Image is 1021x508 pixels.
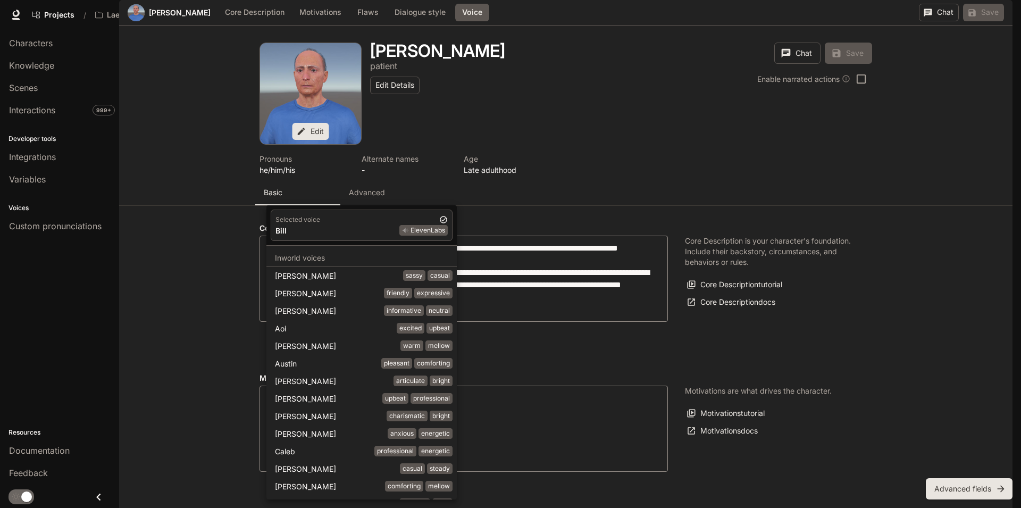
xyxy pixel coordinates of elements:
span: articulate [396,376,425,386]
div: [PERSON_NAME] [275,428,453,439]
span: comforting [417,359,450,368]
div: [PERSON_NAME] [275,270,453,281]
span: energetic [421,429,450,438]
span: mellow [428,341,450,351]
span: casual [430,271,450,280]
div: [PERSON_NAME] [275,463,453,474]
span: upbeat [385,394,406,403]
span: anxious [390,429,414,438]
div: [PERSON_NAME] [275,481,453,492]
div: [PERSON_NAME] [275,393,453,404]
span: pleasant [384,359,409,368]
span: comforting [388,481,421,491]
span: upbeat [429,323,450,333]
span: professional [413,394,450,403]
span: mellow [428,481,450,491]
span: bright [432,411,450,421]
div: [PERSON_NAME] [275,411,453,422]
span: Selected voice [275,214,320,225]
span: excited [399,323,422,333]
span: steady [430,464,450,473]
div: Bill [275,225,287,236]
div: Austin [275,358,453,369]
div: [PERSON_NAME] [275,340,453,352]
span: bright [432,376,450,386]
span: professional [377,446,414,456]
div: [PERSON_NAME] [275,288,453,299]
span: charismatic [389,411,425,421]
div: Caleb [275,446,453,457]
span: neutral [429,306,450,315]
div: Aoi [275,323,453,334]
span: warm [403,341,421,351]
span: friendly [387,288,409,298]
span: casual [403,464,422,473]
li: Inworld voices [266,249,457,267]
span: informative [387,306,421,315]
span: ElevenLabs [411,226,445,235]
li: ElevenLabs voices [266,246,457,263]
span: expressive [417,288,450,298]
div: [PERSON_NAME] [275,305,453,317]
span: energetic [421,446,450,456]
span: sassy [406,271,423,280]
div: [PERSON_NAME] [275,376,453,387]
